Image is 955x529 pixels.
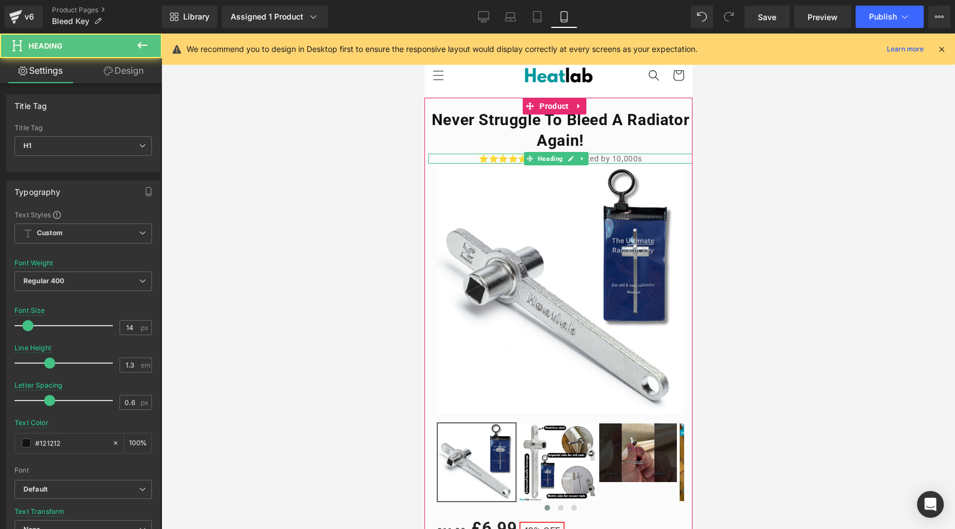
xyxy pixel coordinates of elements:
a: Learn more [882,42,928,56]
a: Tablet [524,6,551,28]
span: Preview [808,11,838,23]
a: Design [83,58,164,83]
img: The Ultimate Radiator Bleed Key With Imperial & Metric Keys [12,133,260,380]
span: Publish [869,12,897,21]
span: £11.99 [12,493,42,503]
span: £6.99 [47,480,92,510]
div: Font Size [15,307,45,314]
div: Open Intercom Messenger [917,491,944,518]
span: Product [112,64,147,81]
a: Expand / Collapse [152,118,164,132]
button: Redo [718,6,740,28]
div: Text Color [15,419,49,427]
summary: Menu [2,30,26,54]
span: Heading [28,41,63,50]
b: Custom [37,228,63,238]
a: Laptop [497,6,524,28]
div: v6 [22,9,36,24]
div: Font Weight [15,259,53,267]
div: Line Height [15,344,51,352]
a: Mobile [551,6,577,28]
img: The Ultimate Radiator Bleed Key With Imperial & Metric Keys [255,390,333,468]
a: Expand / Collapse [147,64,162,81]
p: We recommend you to design in Desktop first to ensure the responsive layout would display correct... [187,43,698,55]
div: Font [15,466,152,474]
div: Text Styles [15,210,152,219]
div: Letter Spacing [15,382,63,389]
input: Color [35,437,107,449]
span: OFF [119,492,136,503]
div: Typography [15,181,60,197]
span: px [141,324,150,331]
span: px [141,399,150,406]
a: v6 [4,6,43,28]
b: H1 [23,141,31,150]
img: The Ultimate Radiator Bleed Key With Imperial & Metric Keys [175,390,252,448]
a: Desktop [470,6,497,28]
span: em [141,361,150,369]
span: Save [758,11,776,23]
button: Undo [691,6,713,28]
summary: Search [217,30,242,54]
div: Text Transform [15,508,65,516]
a: Product Pages [52,6,162,15]
span: 42% [99,492,117,503]
a: New Library [162,6,217,28]
span: Bleed Key [52,17,89,26]
button: Publish [856,6,924,28]
img: The Ultimate Radiator Bleed Key With Imperial & Metric Keys [13,390,91,468]
div: Assigned 1 Product [231,11,319,22]
i: Default [23,485,47,494]
img: Heatlab - Central Heating Products [87,30,182,54]
b: Regular 400 [23,277,65,285]
img: The Ultimate Radiator Bleed Key With Imperial & Metric Keys [94,390,171,468]
div: Title Tag [15,95,47,111]
b: Never Struggle to bleed a radiator again! [7,77,265,116]
button: More [928,6,951,28]
div: % [125,433,151,453]
span: Library [183,12,209,22]
span: Heading [111,118,141,132]
div: Title Tag [15,124,152,132]
a: Preview [794,6,851,28]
